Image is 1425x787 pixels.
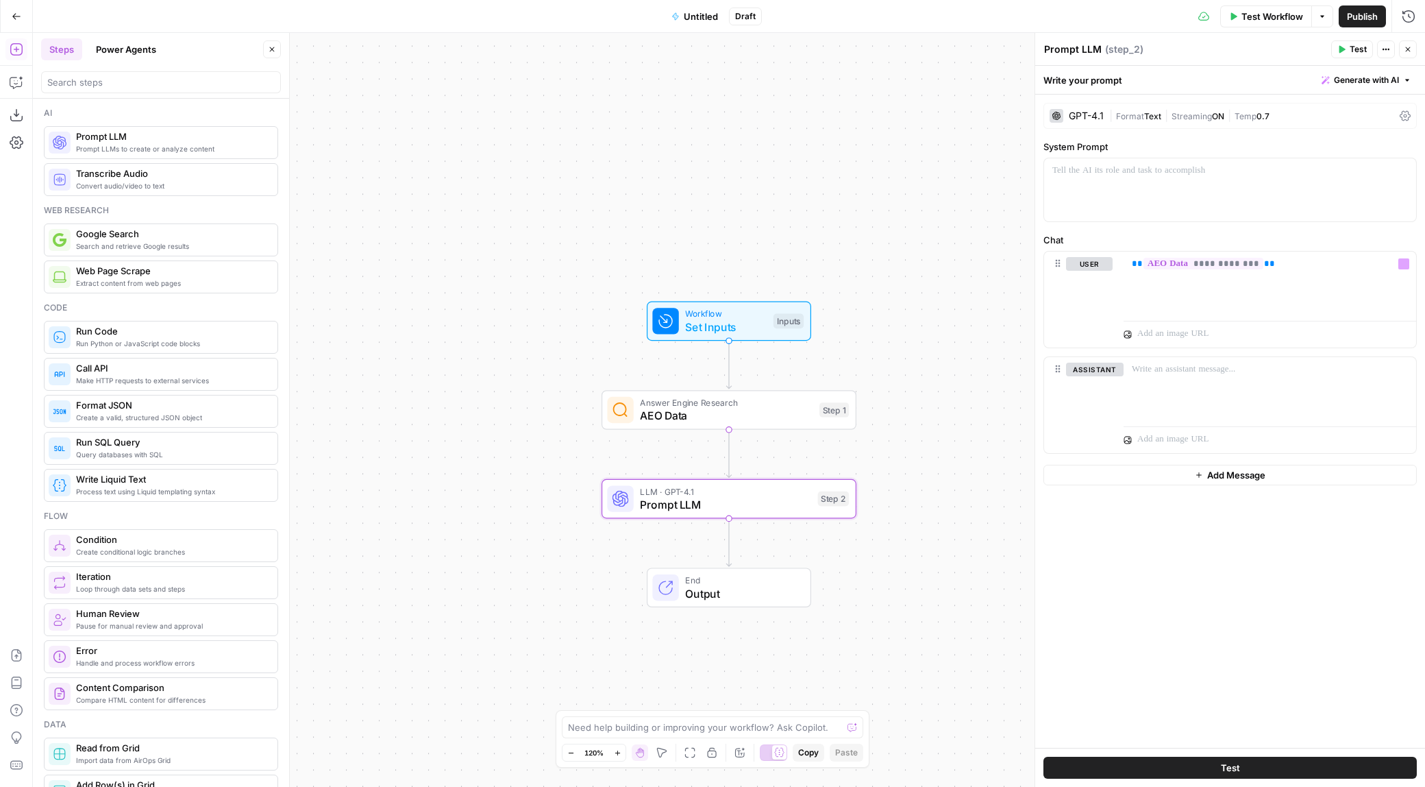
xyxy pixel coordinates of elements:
[44,107,278,119] div: Ai
[76,338,267,349] span: Run Python or JavaScript code blocks
[76,755,267,766] span: Import data from AirOps Grid
[76,227,267,241] span: Google Search
[76,361,267,375] span: Call API
[1105,43,1143,56] span: ( step_2 )
[726,341,731,389] g: Edge from start to step_1
[1224,108,1235,122] span: |
[602,390,856,430] div: Answer Engine ResearchAEO DataStep 1
[602,568,856,607] div: EndOutput
[76,607,267,620] span: Human Review
[76,620,267,631] span: Pause for manual review and approval
[76,435,267,449] span: Run SQL Query
[602,479,856,519] div: LLM · GPT-4.1Prompt LLMStep 2
[1035,66,1425,94] div: Write your prompt
[1212,111,1224,121] span: ON
[1350,43,1367,56] span: Test
[1043,140,1417,154] label: System Prompt
[44,204,278,217] div: Web research
[640,485,811,498] span: LLM · GPT-4.1
[835,747,858,759] span: Paste
[1043,233,1417,247] label: Chat
[76,264,267,278] span: Web Page Scrape
[640,396,813,409] span: Answer Engine Research
[685,585,797,602] span: Output
[76,180,267,191] span: Convert audio/video to text
[76,657,267,668] span: Handle and process workflow errors
[773,314,804,329] div: Inputs
[1256,111,1269,121] span: 0.7
[735,10,756,23] span: Draft
[684,10,718,23] span: Untitled
[44,510,278,522] div: Flow
[76,278,267,289] span: Extract content from web pages
[44,302,278,314] div: Code
[1043,757,1417,779] button: Test
[76,375,267,386] span: Make HTTP requests to external services
[830,744,863,762] button: Paste
[819,402,849,417] div: Step 1
[1043,465,1417,485] button: Add Message
[76,130,267,143] span: Prompt LLM
[1221,761,1240,775] span: Test
[1235,111,1256,121] span: Temp
[798,747,819,759] span: Copy
[1144,111,1161,121] span: Text
[663,5,726,27] button: Untitled
[76,167,267,180] span: Transcribe Audio
[793,744,824,762] button: Copy
[1334,74,1399,86] span: Generate with AI
[1116,111,1144,121] span: Format
[88,38,164,60] button: Power Agents
[1066,363,1124,376] button: assistant
[1347,10,1378,23] span: Publish
[76,644,267,657] span: Error
[53,687,66,701] img: vrinnnclop0vshvmafd7ip1g7ohf
[76,449,267,460] span: Query databases with SQL
[602,302,856,341] div: WorkflowSet InputsInputs
[76,398,267,412] span: Format JSON
[726,430,731,478] g: Edge from step_1 to step_2
[44,718,278,731] div: Data
[76,741,267,755] span: Read from Grid
[1339,5,1386,27] button: Publish
[1066,257,1113,271] button: user
[76,533,267,546] span: Condition
[76,486,267,497] span: Process text using Liquid templating syntax
[1220,5,1311,27] button: Test Workflow
[76,412,267,423] span: Create a valid, structured JSON object
[640,496,811,513] span: Prompt LLM
[1069,111,1104,121] div: GPT-4.1
[76,570,267,583] span: Iteration
[1161,108,1172,122] span: |
[1207,468,1265,482] span: Add Message
[1331,40,1373,58] button: Test
[685,307,767,320] span: Workflow
[47,75,275,89] input: Search steps
[1044,357,1113,453] div: assistant
[1316,71,1417,89] button: Generate with AI
[1241,10,1303,23] span: Test Workflow
[818,492,850,507] div: Step 2
[76,241,267,252] span: Search and retrieve Google results
[1109,108,1116,122] span: |
[76,472,267,486] span: Write Liquid Text
[726,518,731,566] g: Edge from step_2 to end
[1172,111,1212,121] span: Streaming
[76,681,267,694] span: Content Comparison
[685,574,797,587] span: End
[76,546,267,557] span: Create conditional logic branches
[76,583,267,594] span: Loop through data sets and steps
[76,324,267,338] span: Run Code
[1044,43,1102,56] textarea: Prompt LLM
[685,319,767,335] span: Set Inputs
[41,38,82,60] button: Steps
[76,143,267,154] span: Prompt LLMs to create or analyze content
[584,747,604,758] span: 120%
[76,694,267,705] span: Compare HTML content for differences
[1044,252,1113,348] div: user
[640,407,813,424] span: AEO Data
